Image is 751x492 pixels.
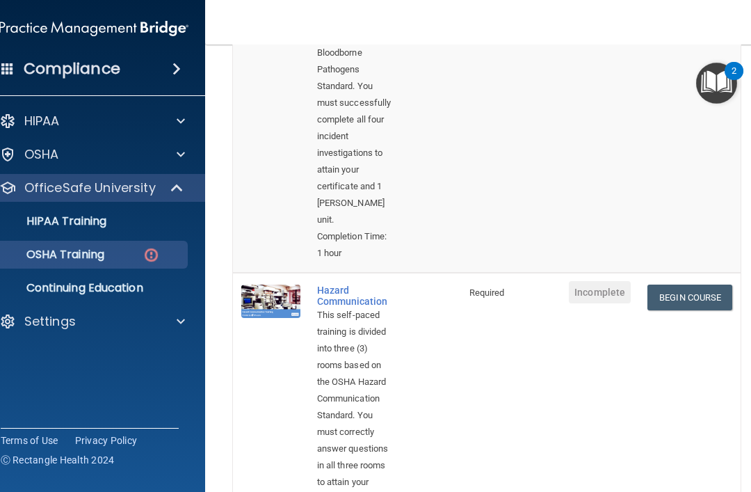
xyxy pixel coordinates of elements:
span: Incomplete [569,281,631,303]
p: HIPAA [24,113,60,129]
span: Required [469,287,505,298]
img: danger-circle.6113f641.png [143,246,160,264]
button: Open Resource Center, 2 new notifications [696,63,737,104]
p: OfficeSafe University [24,180,156,196]
span: Ⓒ Rectangle Health 2024 [1,453,115,467]
h4: Compliance [24,59,120,79]
a: Terms of Use [1,434,58,447]
div: Completion Time: 1 hour [317,228,391,262]
a: Begin Course [647,285,732,310]
p: Settings [24,313,76,330]
a: Hazard Communication [317,285,391,307]
p: OSHA [24,146,59,163]
div: 2 [732,71,736,89]
a: Privacy Policy [75,434,138,447]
